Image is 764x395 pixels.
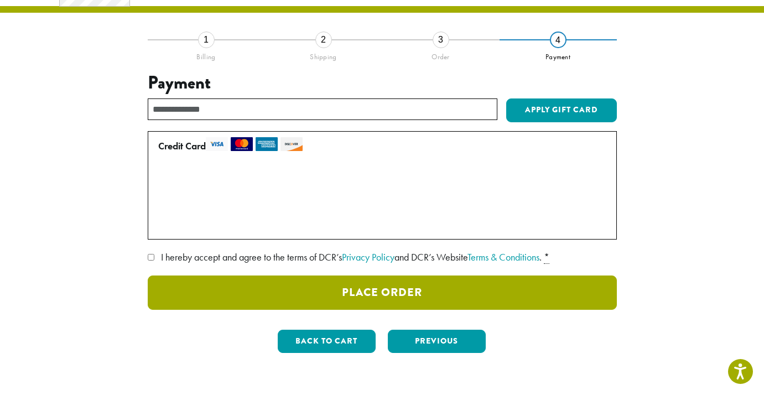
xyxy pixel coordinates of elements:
[382,48,500,61] div: Order
[433,32,449,48] div: 3
[315,32,332,48] div: 2
[148,72,617,93] h3: Payment
[158,137,602,155] label: Credit Card
[500,48,617,61] div: Payment
[161,251,542,263] span: I hereby accept and agree to the terms of DCR’s and DCR’s Website .
[506,98,617,123] button: Apply Gift Card
[148,276,617,310] button: Place Order
[265,48,382,61] div: Shipping
[206,137,228,151] img: visa
[388,330,486,353] button: Previous
[544,251,549,264] abbr: required
[148,254,154,261] input: I hereby accept and agree to the terms of DCR’sPrivacy Policyand DCR’s WebsiteTerms & Conditions. *
[148,48,265,61] div: Billing
[256,137,278,151] img: amex
[280,137,303,151] img: discover
[467,251,539,263] a: Terms & Conditions
[342,251,394,263] a: Privacy Policy
[231,137,253,151] img: mastercard
[278,330,376,353] button: Back to cart
[198,32,215,48] div: 1
[550,32,566,48] div: 4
